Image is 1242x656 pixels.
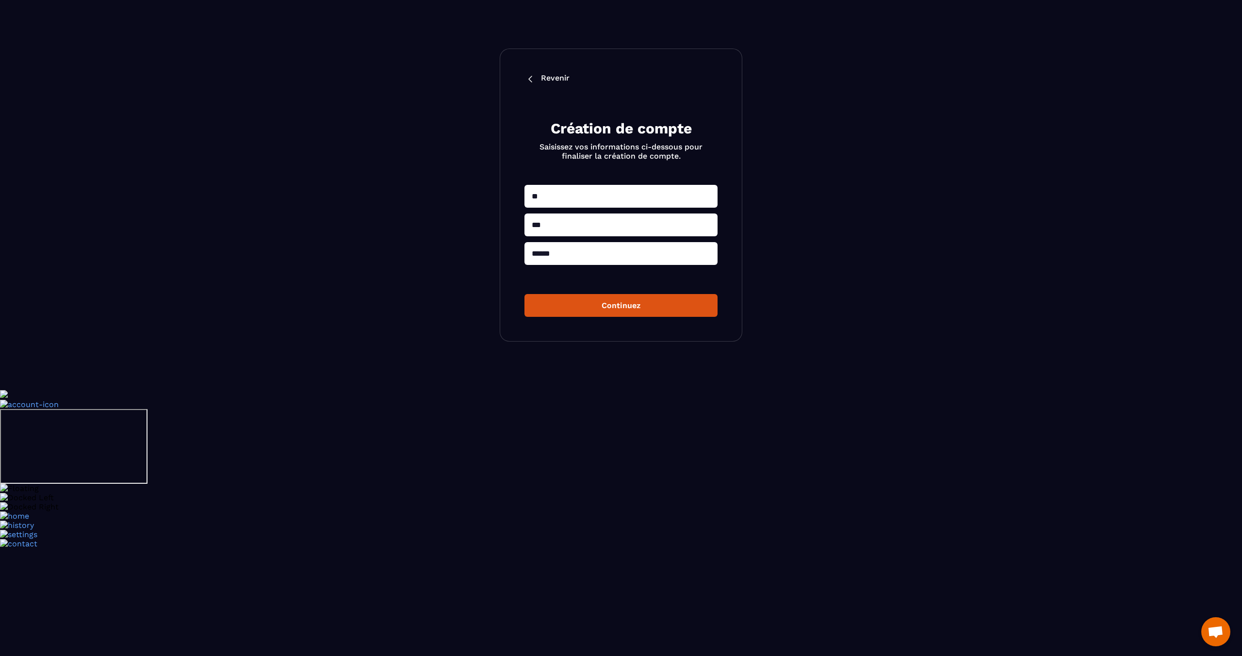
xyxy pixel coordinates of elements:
[524,73,536,85] img: back
[536,142,706,161] p: Saisissez vos informations ci-dessous pour finaliser la création de compte.
[536,119,706,138] h2: Création de compte
[1201,617,1230,646] a: Ouvrir le chat
[541,73,570,85] p: Revenir
[524,73,718,85] a: Revenir
[524,294,718,317] button: Continuez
